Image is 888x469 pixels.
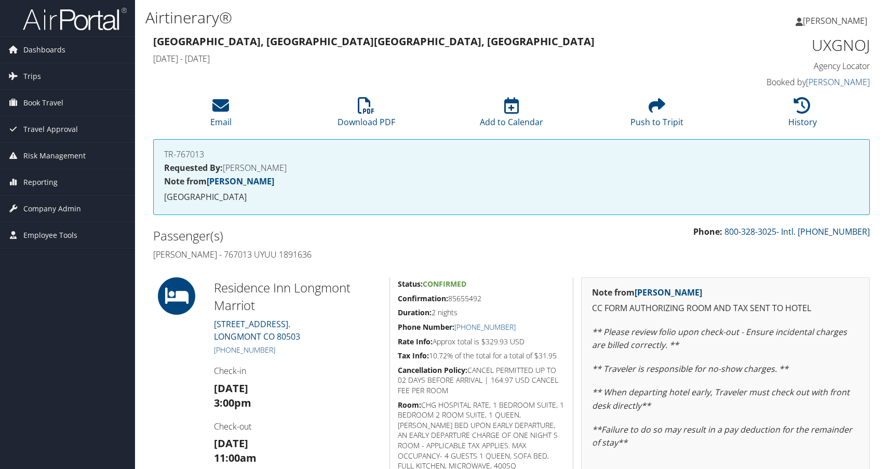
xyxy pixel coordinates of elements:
h4: Booked by [703,76,870,88]
a: Email [210,103,232,128]
span: Company Admin [23,196,81,222]
span: Travel Approval [23,116,78,142]
em: ** Traveler is responsible for no-show charges. ** [592,363,788,374]
h2: Residence Inn Longmont Marriot [214,279,382,314]
a: [PERSON_NAME] [635,287,702,298]
a: Push to Tripit [630,103,683,128]
a: 800-328-3025- Intl. [PHONE_NUMBER] [724,226,870,237]
h2: Passenger(s) [153,227,504,245]
h5: 2 nights [398,307,565,318]
span: Confirmed [423,279,466,289]
h4: [DATE] - [DATE] [153,53,687,64]
a: [PERSON_NAME] [207,176,274,187]
em: ** When departing hotel early, Traveler must check out with front desk directly** [592,386,850,411]
span: Risk Management [23,143,86,169]
img: airportal-logo.png [23,7,127,31]
strong: Tax Info: [398,351,429,360]
h4: [PERSON_NAME] [164,164,859,172]
a: [PERSON_NAME] [806,76,870,88]
strong: Rate Info: [398,337,433,346]
strong: Requested By: [164,162,223,173]
h5: Approx total is $329.93 USD [398,337,565,347]
h4: TR-767013 [164,150,859,158]
strong: 11:00am [214,451,257,465]
em: ** Please review folio upon check-out - Ensure incidental charges are billed correctly. ** [592,326,847,351]
span: Employee Tools [23,222,77,248]
strong: Note from [592,287,702,298]
strong: 3:00pm [214,396,251,410]
h5: 10.72% of the total for a total of $31.95 [398,351,565,361]
h4: Check-out [214,421,382,432]
strong: [DATE] [214,381,248,395]
strong: Confirmation: [398,293,448,303]
h4: Agency Locator [703,60,870,72]
strong: Phone: [693,226,722,237]
span: Trips [23,63,41,89]
span: Book Travel [23,90,63,116]
span: Reporting [23,169,58,195]
a: [PHONE_NUMBER] [454,322,516,332]
em: **Failure to do so may result in a pay deduction for the remainder of stay** [592,424,852,449]
h1: Airtinerary® [145,7,634,29]
strong: Phone Number: [398,322,454,332]
strong: Duration: [398,307,432,317]
h4: Check-in [214,365,382,377]
a: History [788,103,817,128]
span: [PERSON_NAME] [803,15,867,26]
a: Download PDF [338,103,395,128]
p: [GEOGRAPHIC_DATA] [164,191,859,204]
a: [PERSON_NAME] [796,5,878,36]
strong: Note from [164,176,274,187]
h4: [PERSON_NAME] - 767013 UYUU 1891636 [153,249,504,260]
h5: 85655492 [398,293,565,304]
a: Add to Calendar [480,103,543,128]
a: [STREET_ADDRESS].LONGMONT CO 80503 [214,318,300,342]
strong: Room: [398,400,421,410]
strong: Status: [398,279,423,289]
strong: Cancellation Policy: [398,365,467,375]
h5: CANCEL PERMITTED UP TO 02 DAYS BEFORE ARRIVAL | 164.97 USD CANCEL FEE PER ROOM [398,365,565,396]
a: [PHONE_NUMBER] [214,345,275,355]
span: Dashboards [23,37,65,63]
h1: UXGNOJ [703,34,870,56]
p: CC FORM AUTHORIZING ROOM AND TAX SENT TO HOTEL [592,302,859,315]
strong: [GEOGRAPHIC_DATA], [GEOGRAPHIC_DATA] [GEOGRAPHIC_DATA], [GEOGRAPHIC_DATA] [153,34,595,48]
strong: [DATE] [214,436,248,450]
